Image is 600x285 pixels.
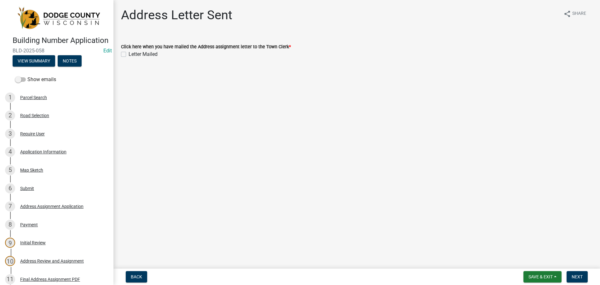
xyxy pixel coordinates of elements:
[5,92,15,103] div: 1
[567,271,588,282] button: Next
[5,165,15,175] div: 5
[13,36,108,45] h4: Building Number Application
[5,147,15,157] div: 4
[5,183,15,193] div: 6
[15,76,56,83] label: Show emails
[13,59,55,64] wm-modal-confirm: Summary
[523,271,562,282] button: Save & Exit
[20,259,84,263] div: Address Review and Assignment
[58,55,82,67] button: Notes
[528,274,553,279] span: Save & Exit
[5,129,15,139] div: 3
[20,168,43,172] div: Map Sketch
[20,223,38,227] div: Payment
[13,55,55,67] button: View Summary
[572,10,586,18] span: Share
[103,48,112,54] a: Edit
[5,274,15,284] div: 11
[20,186,34,191] div: Submit
[13,48,101,54] span: BLD-2025-058
[129,50,158,58] label: Letter Mailed
[5,110,15,121] div: 2
[126,271,147,282] button: Back
[5,238,15,248] div: 9
[20,240,46,245] div: Initial Review
[20,150,66,154] div: Application Information
[131,274,142,279] span: Back
[558,8,591,20] button: shareShare
[103,48,112,54] wm-modal-confirm: Edit Application Number
[121,45,291,49] label: Click here when you have mailed the Address assignment letter to the Town Clerk
[13,7,103,29] img: Dodge County, Wisconsin
[5,201,15,211] div: 7
[563,10,571,18] i: share
[121,8,232,23] h1: Address Letter Sent
[20,132,45,136] div: Require User
[20,277,80,282] div: Final Address Assignment PDF
[20,113,49,118] div: Road Selection
[5,256,15,266] div: 10
[5,220,15,230] div: 8
[20,95,47,100] div: Parcel Search
[58,59,82,64] wm-modal-confirm: Notes
[20,204,84,209] div: Address Assignment Application
[572,274,583,279] span: Next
